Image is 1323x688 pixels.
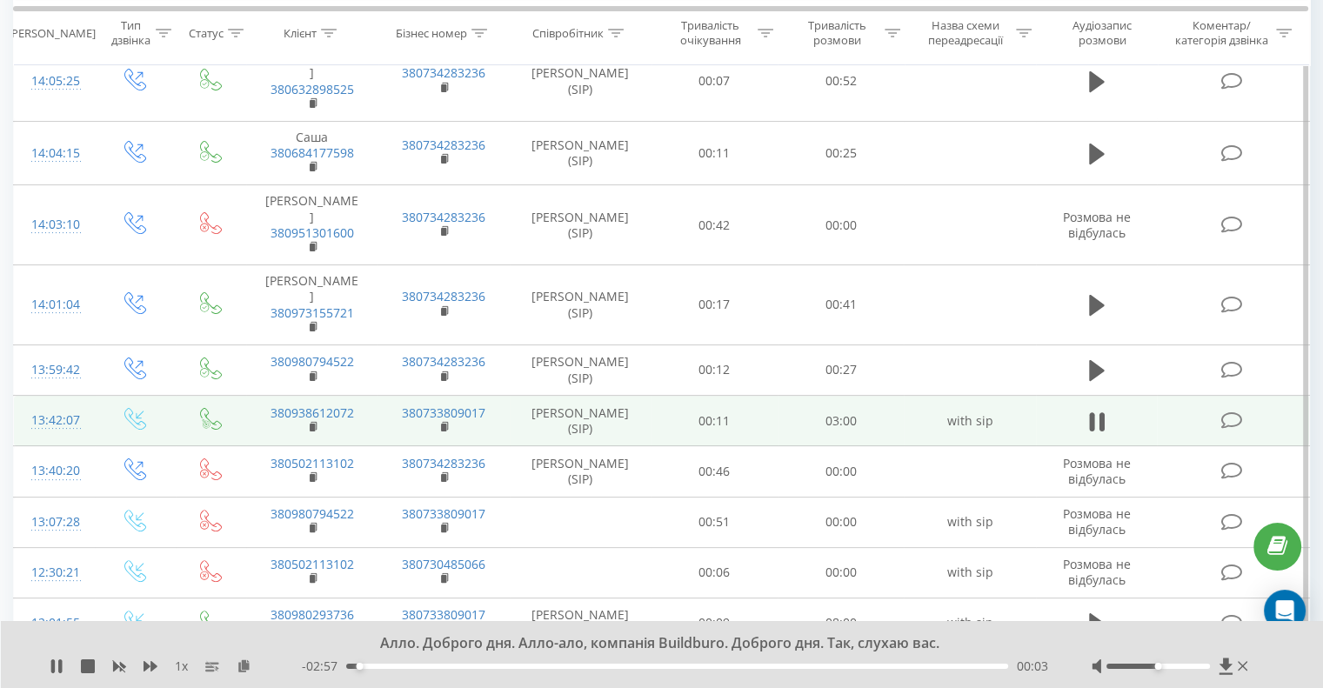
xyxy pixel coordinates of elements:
[510,265,651,345] td: [PERSON_NAME] (SIP)
[651,396,778,446] td: 00:11
[402,64,485,81] a: 380734283236
[271,224,354,241] a: 380951301600
[1052,18,1153,48] div: Аудіозапис розмови
[175,658,188,675] span: 1 x
[31,505,77,539] div: 13:07:28
[1063,556,1131,588] span: Розмова не відбулась
[510,598,651,648] td: [PERSON_NAME] (SIP)
[271,304,354,321] a: 380973155721
[667,18,754,48] div: Тривалість очікування
[778,121,904,185] td: 00:25
[904,497,1035,547] td: with sip
[1170,18,1272,48] div: Коментар/категорія дзвінка
[651,344,778,395] td: 00:12
[402,505,485,522] a: 380733809017
[356,663,363,670] div: Accessibility label
[31,353,77,387] div: 13:59:42
[246,265,378,345] td: [PERSON_NAME]
[396,25,467,40] div: Бізнес номер
[510,185,651,265] td: [PERSON_NAME] (SIP)
[510,121,651,185] td: [PERSON_NAME] (SIP)
[651,598,778,648] td: 00:09
[793,18,880,48] div: Тривалість розмови
[402,353,485,370] a: 380734283236
[904,396,1035,446] td: with sip
[778,497,904,547] td: 00:00
[1017,658,1048,675] span: 00:03
[271,505,354,522] a: 380980794522
[271,353,354,370] a: 380980794522
[651,497,778,547] td: 00:51
[271,144,354,161] a: 380684177598
[284,25,317,40] div: Клієнт
[1264,590,1306,631] div: Open Intercom Messenger
[110,18,150,48] div: Тип дзвінка
[271,556,354,572] a: 380502113102
[651,265,778,345] td: 00:17
[402,209,485,225] a: 380734283236
[246,121,378,185] td: Саша
[1154,663,1161,670] div: Accessibility label
[246,185,378,265] td: [PERSON_NAME]
[31,454,77,488] div: 13:40:20
[510,446,651,497] td: [PERSON_NAME] (SIP)
[920,18,1012,48] div: Назва схеми переадресації
[31,137,77,170] div: 14:04:15
[651,121,778,185] td: 00:11
[271,404,354,421] a: 380938612072
[778,185,904,265] td: 00:00
[271,455,354,471] a: 380502113102
[402,137,485,153] a: 380734283236
[8,25,96,40] div: [PERSON_NAME]
[1063,505,1131,538] span: Розмова не відбулась
[651,547,778,598] td: 00:06
[31,606,77,640] div: 12:01:55
[510,344,651,395] td: [PERSON_NAME] (SIP)
[778,265,904,345] td: 00:41
[271,606,354,623] a: 380980293736
[402,556,485,572] a: 380730485066
[402,606,485,623] a: 380733809017
[31,556,77,590] div: 12:30:21
[1063,209,1131,241] span: Розмова не відбулась
[778,344,904,395] td: 00:27
[778,446,904,497] td: 00:00
[170,634,1132,653] div: Алло. Доброго дня. Алло-ало, компанія Buildburo. Доброго дня. Так, слухаю вас.
[189,25,224,40] div: Статус
[778,547,904,598] td: 00:00
[778,598,904,648] td: 08:00
[532,25,604,40] div: Співробітник
[510,396,651,446] td: [PERSON_NAME] (SIP)
[778,396,904,446] td: 03:00
[31,288,77,322] div: 14:01:04
[402,455,485,471] a: 380734283236
[402,404,485,421] a: 380733809017
[1063,455,1131,487] span: Розмова не відбулась
[904,598,1035,648] td: with sip
[904,547,1035,598] td: with sip
[31,208,77,242] div: 14:03:10
[31,404,77,438] div: 13:42:07
[402,288,485,304] a: 380734283236
[271,81,354,97] a: 380632898525
[302,658,346,675] span: - 02:57
[651,185,778,265] td: 00:42
[651,446,778,497] td: 00:46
